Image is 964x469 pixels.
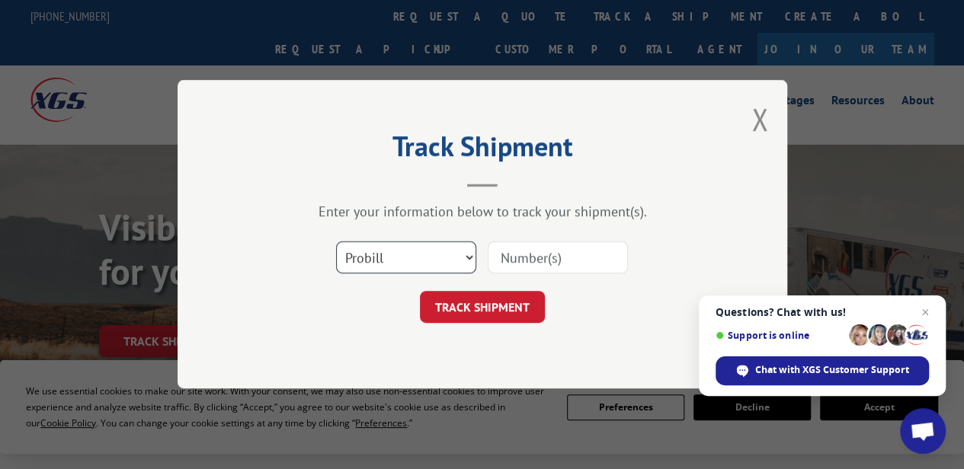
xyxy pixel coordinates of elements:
input: Number(s) [488,242,628,274]
span: Chat with XGS Customer Support [716,356,929,385]
span: Questions? Chat with us! [716,306,929,318]
span: Support is online [716,330,844,341]
h2: Track Shipment [254,136,711,164]
div: Enter your information below to track your shipment(s). [254,203,711,221]
button: Close modal [751,99,768,139]
button: TRACK SHIPMENT [420,292,545,324]
a: Open chat [900,408,946,454]
span: Chat with XGS Customer Support [755,363,909,377]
